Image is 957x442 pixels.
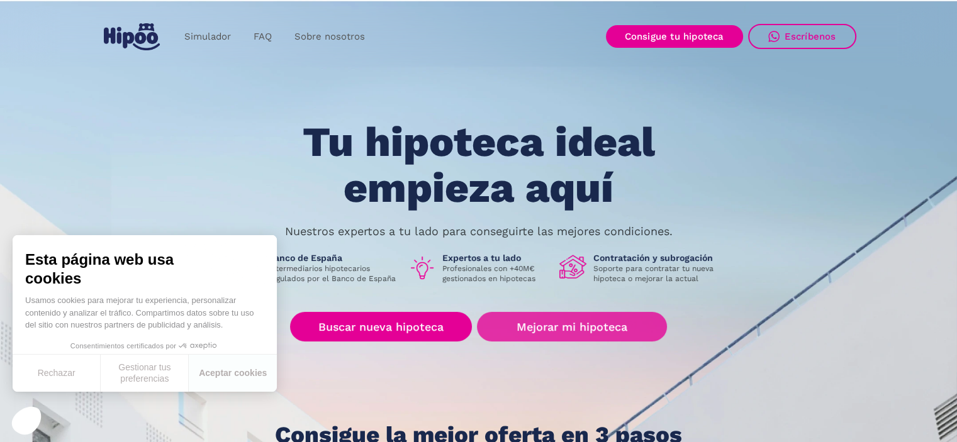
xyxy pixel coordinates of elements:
[785,31,836,42] div: Escríbenos
[593,252,723,263] h1: Contratación y subrogación
[101,18,163,55] a: home
[442,252,549,263] h1: Expertos a tu lado
[269,263,398,284] p: Intermediarios hipotecarios regulados por el Banco de España
[269,252,398,263] h1: Banco de España
[285,226,673,236] p: Nuestros expertos a tu lado para conseguirte las mejores condiciones.
[242,25,283,49] a: FAQ
[173,25,242,49] a: Simulador
[442,263,549,284] p: Profesionales con +40M€ gestionados en hipotecas
[290,312,472,341] a: Buscar nueva hipoteca
[477,312,666,341] a: Mejorar mi hipoteca
[593,263,723,284] p: Soporte para contratar tu nueva hipoteca o mejorar la actual
[240,119,717,211] h1: Tu hipoteca ideal empieza aquí
[606,25,743,48] a: Consigue tu hipoteca
[748,24,856,49] a: Escríbenos
[283,25,376,49] a: Sobre nosotros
